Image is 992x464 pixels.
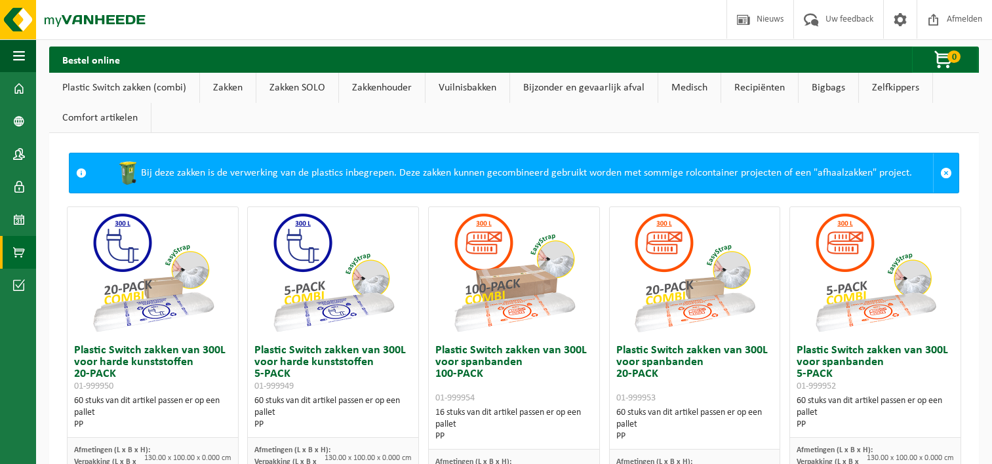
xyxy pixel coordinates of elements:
div: 60 stuks van dit artikel passen er op een pallet [254,395,412,431]
a: Bijzonder en gevaarlijk afval [510,73,658,103]
span: 01-999952 [797,381,836,391]
span: 01-999949 [254,381,294,391]
span: 01-999954 [435,393,475,403]
div: 60 stuks van dit artikel passen er op een pallet [74,395,231,431]
div: 16 stuks van dit artikel passen er op een pallet [435,407,593,442]
a: Recipiënten [721,73,798,103]
h3: Plastic Switch zakken van 300L voor harde kunststoffen 5-PACK [254,345,412,392]
h2: Bestel online [49,47,133,72]
img: 01-999949 [268,207,399,338]
span: 130.00 x 100.00 x 0.000 cm [867,454,954,462]
span: 130.00 x 100.00 x 0.000 cm [325,454,412,462]
div: 60 stuks van dit artikel passen er op een pallet [797,395,954,431]
img: 01-999953 [629,207,760,338]
a: Zakken SOLO [256,73,338,103]
a: Vuilnisbakken [426,73,509,103]
h3: Plastic Switch zakken van 300L voor spanbanden 100-PACK [435,345,593,404]
span: Afmetingen (L x B x H): [74,446,150,454]
button: 0 [912,47,978,73]
img: 01-999952 [810,207,941,338]
h3: Plastic Switch zakken van 300L voor spanbanden 20-PACK [616,345,774,404]
img: 01-999954 [448,207,580,338]
div: PP [797,419,954,431]
div: PP [254,419,412,431]
a: Medisch [658,73,721,103]
img: 01-999950 [87,207,218,338]
h3: Plastic Switch zakken van 300L voor harde kunststoffen 20-PACK [74,345,231,392]
div: 60 stuks van dit artikel passen er op een pallet [616,407,774,442]
span: Afmetingen (L x B x H): [254,446,330,454]
a: Zakken [200,73,256,103]
span: 01-999953 [616,393,656,403]
a: Plastic Switch zakken (combi) [49,73,199,103]
a: Zakkenhouder [339,73,425,103]
a: Sluit melding [933,153,959,193]
a: Bigbags [799,73,858,103]
h3: Plastic Switch zakken van 300L voor spanbanden 5-PACK [797,345,954,392]
a: Zelfkippers [859,73,932,103]
span: 0 [947,50,961,63]
div: PP [616,431,774,442]
div: Bij deze zakken is de verwerking van de plastics inbegrepen. Deze zakken kunnen gecombineerd gebr... [93,153,933,193]
div: PP [435,431,593,442]
span: 130.00 x 100.00 x 0.000 cm [144,454,231,462]
a: Comfort artikelen [49,103,151,133]
img: WB-0240-HPE-GN-50.png [115,160,141,186]
span: 01-999950 [74,381,113,391]
span: Afmetingen (L x B x H): [797,446,873,454]
div: PP [74,419,231,431]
